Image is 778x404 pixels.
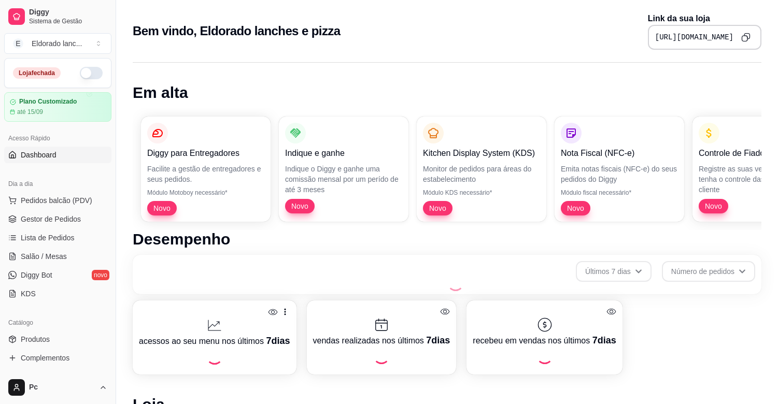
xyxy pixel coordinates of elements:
div: Loading [373,348,390,364]
h1: Desempenho [133,230,761,249]
p: Nota Fiscal (NFC-e) [561,147,678,160]
span: Novo [149,203,175,213]
button: Alterar Status [80,67,103,79]
button: Copy to clipboard [738,29,754,46]
h2: Bem vindo, Eldorado lanches e pizza [133,23,340,39]
a: DiggySistema de Gestão [4,4,111,29]
a: Dashboard [4,147,111,163]
span: Produtos [21,334,50,344]
button: Indique e ganheIndique o Diggy e ganhe uma comissão mensal por um perído de até 3 mesesNovo [279,117,408,222]
div: Catálogo [4,314,111,331]
p: vendas realizadas nos últimos [313,333,450,348]
button: Número de pedidos [662,261,755,282]
a: KDS [4,285,111,302]
pre: [URL][DOMAIN_NAME] [655,32,733,42]
a: Salão / Mesas [4,248,111,265]
p: Indique o Diggy e ganhe uma comissão mensal por um perído de até 3 meses [285,164,402,195]
span: Diggy Bot [21,270,52,280]
a: Lista de Pedidos [4,229,111,246]
p: recebeu em vendas nos últimos [473,333,616,348]
p: Indique e ganhe [285,147,402,160]
p: Módulo Motoboy necessário* [147,189,264,197]
button: Últimos 7 dias [576,261,652,282]
span: Novo [701,201,726,211]
span: 7 dias [266,336,290,346]
p: Emita notas fiscais (NFC-e) do seus pedidos do Diggy [561,164,678,184]
button: Diggy para EntregadoresFacilite a gestão de entregadores e seus pedidos.Módulo Motoboy necessário... [141,117,271,222]
div: Loading [536,348,553,364]
button: Kitchen Display System (KDS)Monitor de pedidos para áreas do estabelecimentoMódulo KDS necessário... [417,117,546,222]
a: Diggy Botnovo [4,267,111,283]
a: Plano Customizadoaté 15/09 [4,92,111,122]
p: acessos ao seu menu nos últimos [139,334,290,348]
span: Lista de Pedidos [21,233,75,243]
a: Complementos [4,350,111,366]
p: Link da sua loja [648,12,761,25]
span: Diggy [29,8,107,17]
button: Select a team [4,33,111,54]
h1: Em alta [133,83,761,102]
button: Pedidos balcão (PDV) [4,192,111,209]
span: Novo [425,203,450,213]
span: Novo [287,201,313,211]
span: Dashboard [21,150,56,160]
p: Módulo KDS necessário* [423,189,540,197]
div: Acesso Rápido [4,130,111,147]
div: Dia a dia [4,176,111,192]
span: 7 dias [592,335,616,345]
article: até 15/09 [17,108,43,116]
span: Pedidos balcão (PDV) [21,195,92,206]
span: 7 dias [426,335,450,345]
span: E [13,38,23,49]
p: Kitchen Display System (KDS) [423,147,540,160]
p: Monitor de pedidos para áreas do estabelecimento [423,164,540,184]
a: Gestor de Pedidos [4,211,111,227]
span: Salão / Mesas [21,251,67,262]
span: Complementos [21,353,69,363]
button: Nota Fiscal (NFC-e)Emita notas fiscais (NFC-e) do seus pedidos do DiggyMódulo fiscal necessário*Novo [555,117,684,222]
div: Eldorado lanc ... [32,38,82,49]
div: Loading [447,275,464,291]
span: Pc [29,383,95,392]
button: Pc [4,375,111,400]
a: Produtos [4,331,111,348]
span: Sistema de Gestão [29,17,107,25]
p: Módulo fiscal necessário* [561,189,678,197]
p: Diggy para Entregadores [147,147,264,160]
article: Plano Customizado [19,98,77,106]
span: KDS [21,288,36,299]
span: Gestor de Pedidos [21,214,81,224]
p: Facilite a gestão de entregadores e seus pedidos. [147,164,264,184]
div: Loja fechada [13,67,61,79]
div: Loading [206,348,223,365]
span: Novo [563,203,588,213]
